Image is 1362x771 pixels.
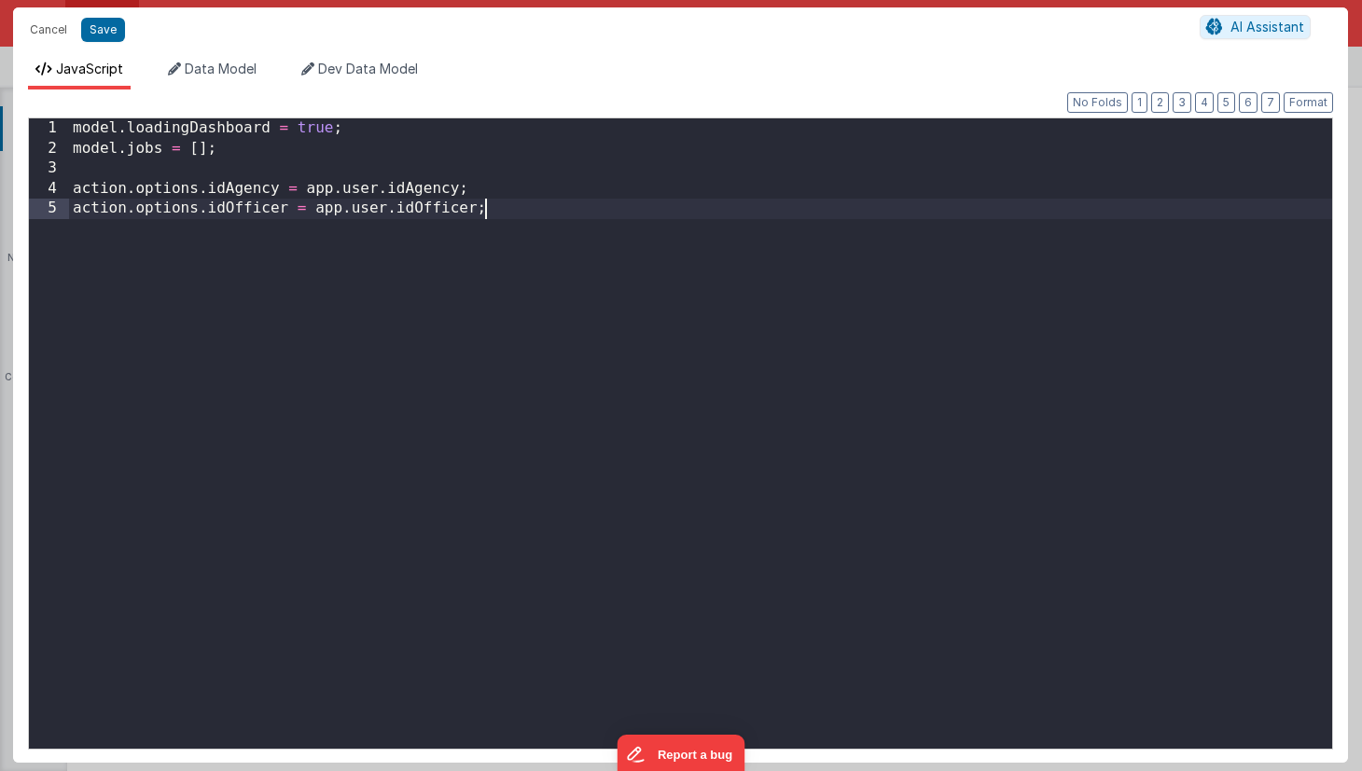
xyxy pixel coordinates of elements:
button: Save [81,18,125,42]
div: 2 [29,139,69,159]
button: Cancel [21,17,76,43]
div: 5 [29,199,69,219]
span: Data Model [185,61,257,76]
button: 2 [1151,92,1169,113]
button: 1 [1132,92,1147,113]
div: 1 [29,118,69,139]
span: JavaScript [56,61,123,76]
button: Format [1284,92,1333,113]
button: 3 [1173,92,1191,113]
div: 4 [29,179,69,200]
span: Dev Data Model [318,61,418,76]
button: 6 [1239,92,1258,113]
button: 5 [1217,92,1235,113]
span: AI Assistant [1230,19,1304,34]
button: 4 [1195,92,1214,113]
button: AI Assistant [1200,15,1311,39]
button: No Folds [1067,92,1128,113]
div: 3 [29,158,69,179]
button: 7 [1261,92,1280,113]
